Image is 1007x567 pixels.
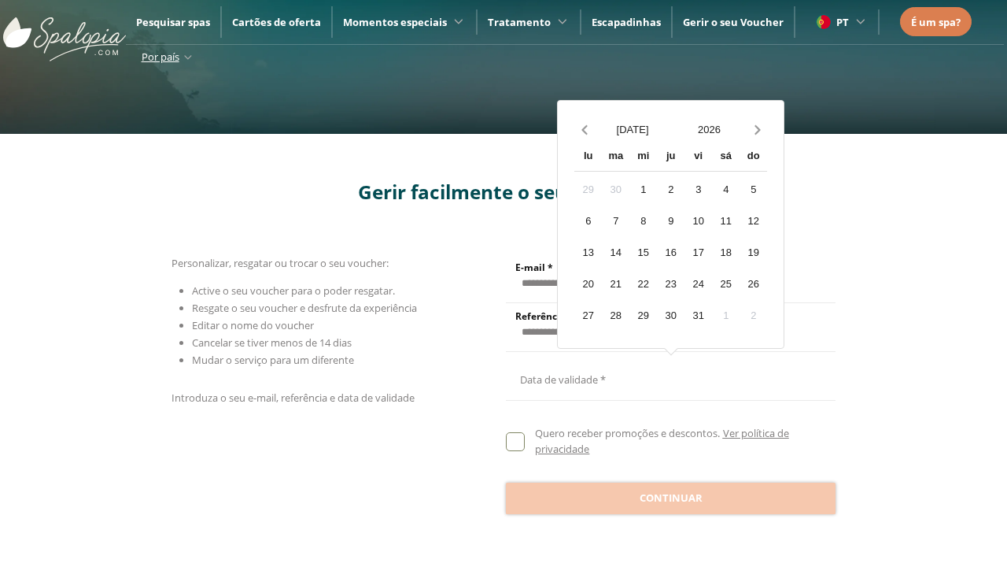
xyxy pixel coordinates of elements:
a: Escapadinhas [592,15,661,29]
span: Editar o nome do voucher [192,318,314,332]
span: Cancelar se tiver menos de 14 dias [192,335,352,350]
a: Ver política de privacidade [535,426,788,456]
span: Active o seu voucher para o poder resgatar. [192,283,395,298]
span: É um spa? [911,15,961,29]
a: Gerir o seu Voucher [683,15,784,29]
span: Por país [142,50,179,64]
span: Mudar o serviço para um diferente [192,353,354,367]
img: ImgLogoSpalopia.BvClDcEz.svg [3,2,126,61]
span: Gerir facilmente o seu voucher [358,179,650,205]
a: Pesquisar spas [136,15,210,29]
button: Continuar [506,483,835,514]
a: Cartões de oferta [232,15,321,29]
span: Continuar [640,491,703,506]
span: Resgate o seu voucher e desfrute da experiência [192,301,417,315]
span: Personalizar, resgatar ou trocar o seu voucher: [172,256,389,270]
span: Introduza o seu e-mail, referência e data de validade [172,391,415,405]
a: É um spa? [911,13,961,31]
span: Quero receber promoções e descontos. [535,426,720,440]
